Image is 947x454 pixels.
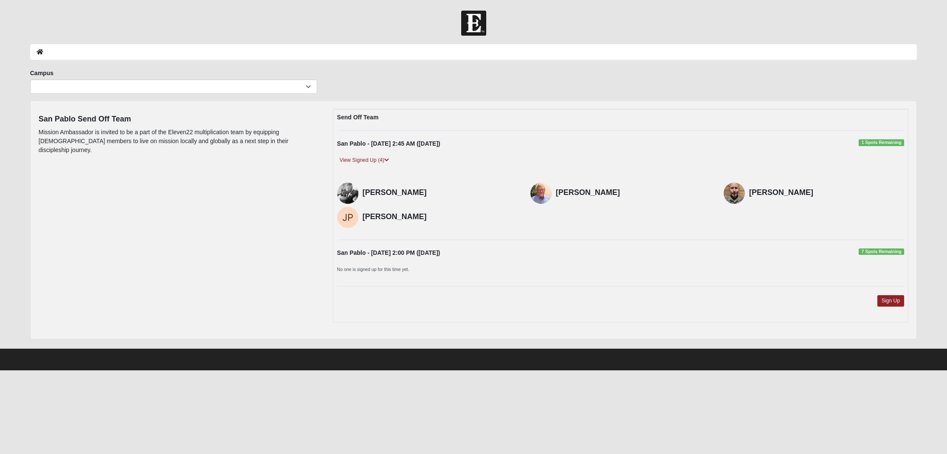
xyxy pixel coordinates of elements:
a: Sign Up [877,295,905,307]
h4: [PERSON_NAME] [749,188,904,197]
img: Bob Wright [530,183,552,204]
img: Church of Eleven22 Logo [461,11,486,36]
span: 7 Spots Remaining [859,248,904,255]
strong: Send Off Team [337,114,379,121]
img: Crystal Stewart [337,183,358,204]
strong: San Pablo - [DATE] 2:00 PM ([DATE]) [337,249,440,256]
small: No one is signed up for this time yet. [337,267,409,272]
img: John Stewart [724,183,745,204]
strong: San Pablo - [DATE] 2:45 AM ([DATE]) [337,140,440,147]
h4: San Pablo Send Off Team [39,115,320,124]
a: View Signed Up (4) [337,156,392,165]
h4: [PERSON_NAME] [363,188,518,197]
img: John Pickett [337,207,358,228]
h4: [PERSON_NAME] [363,212,518,222]
h4: [PERSON_NAME] [556,188,711,197]
span: 1 Spots Remaining [859,139,904,146]
p: Mission Ambassador is invited to be a part of the Eleven22 multiplication team by equipping [DEMO... [39,128,320,155]
label: Campus [30,69,54,77]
